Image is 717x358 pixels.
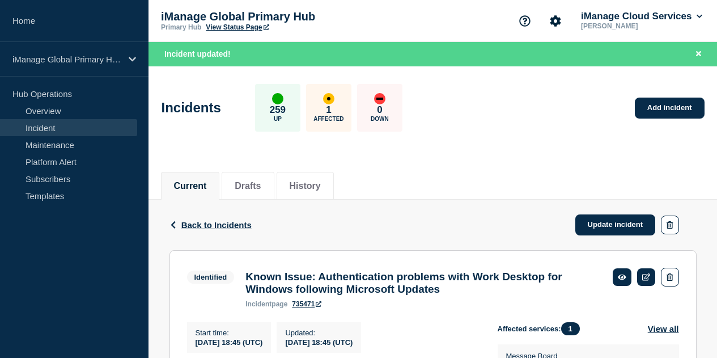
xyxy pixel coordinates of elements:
[371,116,389,122] p: Down
[374,93,385,104] div: down
[575,214,656,235] a: Update incident
[513,9,537,33] button: Support
[245,300,271,308] span: incident
[285,337,353,347] div: [DATE] 18:45 (UTC)
[285,328,353,337] p: Updated :
[196,338,263,347] span: [DATE] 18:45 (UTC)
[181,220,252,230] span: Back to Incidents
[292,300,321,308] a: 735471
[206,23,269,31] a: View Status Page
[635,98,705,119] a: Add incident
[162,100,221,116] h1: Incidents
[272,93,283,104] div: up
[161,10,388,23] p: iManage Global Primary Hub
[290,181,321,191] button: History
[648,322,679,335] button: View all
[579,11,705,22] button: iManage Cloud Services
[498,322,586,335] span: Affected services:
[161,23,201,31] p: Primary Hub
[235,181,261,191] button: Drafts
[270,104,286,116] p: 259
[274,116,282,122] p: Up
[326,104,331,116] p: 1
[561,322,580,335] span: 1
[691,48,706,61] button: Close banner
[323,93,334,104] div: affected
[245,300,287,308] p: page
[313,116,343,122] p: Affected
[12,54,121,64] p: iManage Global Primary Hub
[164,49,231,58] span: Incident updated!
[377,104,382,116] p: 0
[544,9,567,33] button: Account settings
[245,271,601,296] h3: Known Issue: Authentication problems with Work Desktop for Windows following Microsoft Updates
[169,220,252,230] button: Back to Incidents
[196,328,263,337] p: Start time :
[174,181,207,191] button: Current
[187,271,235,284] span: Identified
[579,22,697,30] p: [PERSON_NAME]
